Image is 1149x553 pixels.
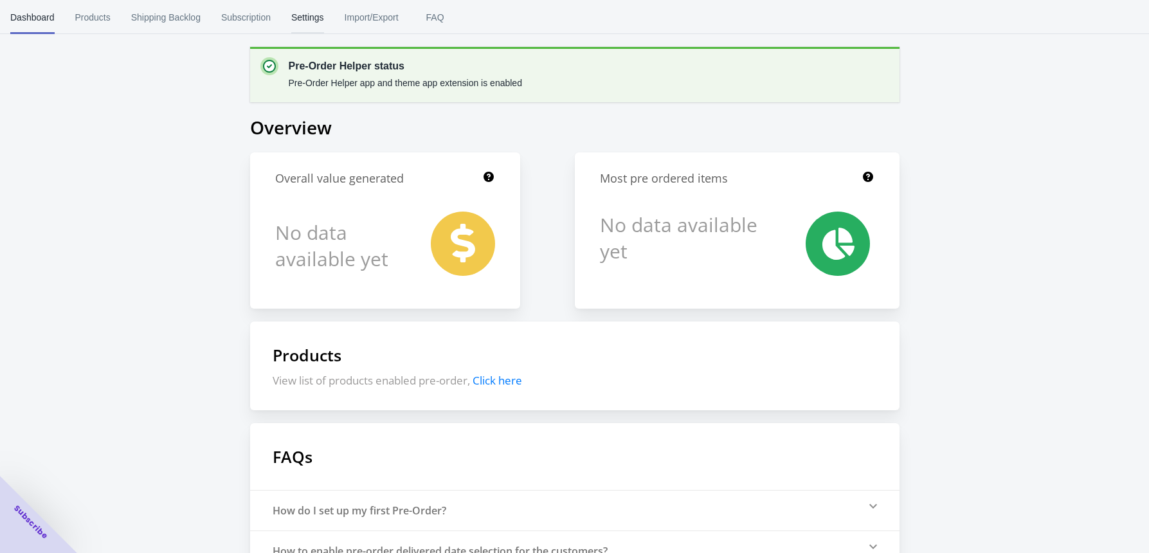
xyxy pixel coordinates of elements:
[273,373,877,388] p: View list of products enabled pre-order,
[75,1,111,34] span: Products
[600,212,760,264] h1: No data available yet
[250,423,900,490] h1: FAQs
[275,212,404,279] h1: No data available yet
[131,1,201,34] span: Shipping Backlog
[345,1,399,34] span: Import/Export
[273,503,446,518] div: How do I set up my first Pre-Order?
[10,1,55,34] span: Dashboard
[289,77,522,89] p: Pre-Order Helper app and theme app extension is enabled
[221,1,271,34] span: Subscription
[291,1,324,34] span: Settings
[473,373,522,388] span: Click here
[273,344,877,366] h1: Products
[275,170,404,186] h1: Overall value generated
[250,115,900,140] h1: Overview
[419,1,451,34] span: FAQ
[289,59,522,74] p: Pre-Order Helper status
[600,170,728,186] h1: Most pre ordered items
[12,503,50,541] span: Subscribe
